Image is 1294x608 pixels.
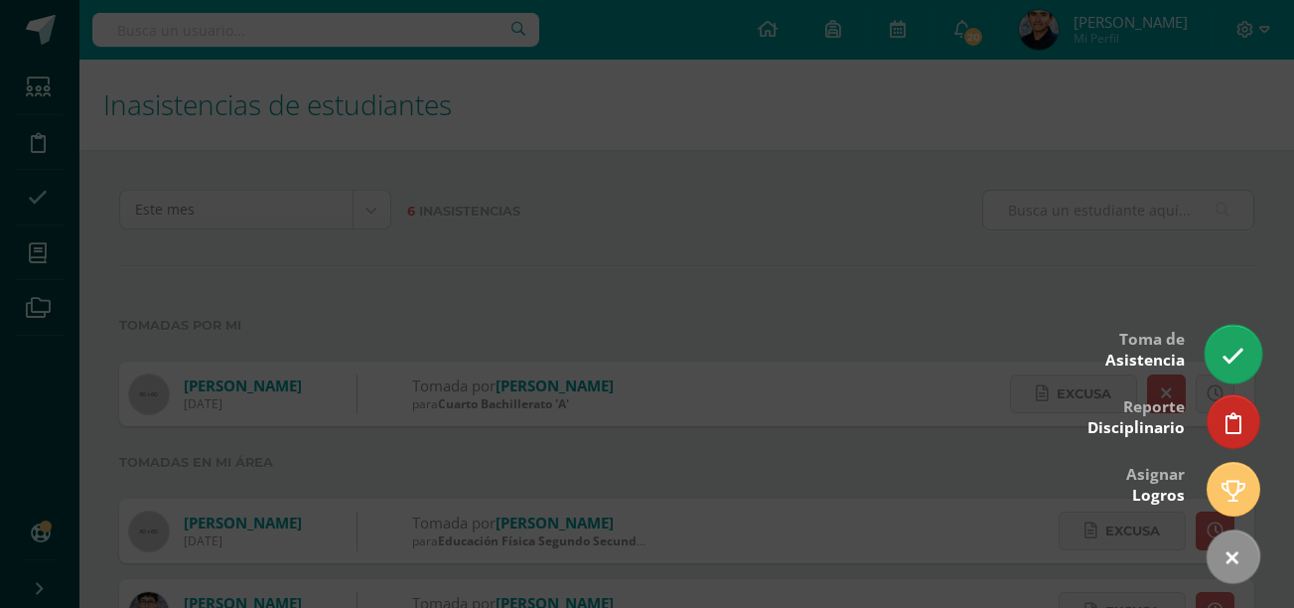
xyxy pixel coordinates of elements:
span: Asistencia [1105,350,1185,371]
div: Toma de [1105,316,1185,380]
span: Logros [1132,485,1185,506]
span: Disciplinario [1087,417,1185,438]
div: Reporte [1087,383,1185,448]
div: Asignar [1126,451,1185,516]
